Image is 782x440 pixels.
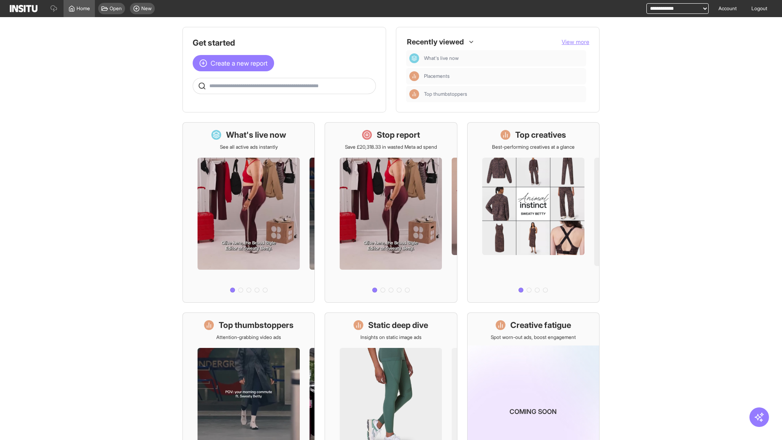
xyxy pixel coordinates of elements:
[424,73,450,79] span: Placements
[211,58,268,68] span: Create a new report
[182,122,315,303] a: What's live nowSee all active ads instantly
[562,38,589,46] button: View more
[409,71,419,81] div: Insights
[377,129,420,141] h1: Stop report
[219,319,294,331] h1: Top thumbstoppers
[325,122,457,303] a: Stop reportSave £20,318.33 in wasted Meta ad spend
[424,91,467,97] span: Top thumbstoppers
[368,319,428,331] h1: Static deep dive
[193,37,376,48] h1: Get started
[562,38,589,45] span: View more
[360,334,422,341] p: Insights on static image ads
[10,5,37,12] img: Logo
[424,55,459,62] span: What's live now
[424,91,583,97] span: Top thumbstoppers
[345,144,437,150] p: Save £20,318.33 in wasted Meta ad spend
[77,5,90,12] span: Home
[409,53,419,63] div: Dashboard
[226,129,286,141] h1: What's live now
[409,89,419,99] div: Insights
[220,144,278,150] p: See all active ads instantly
[492,144,575,150] p: Best-performing creatives at a glance
[467,122,600,303] a: Top creativesBest-performing creatives at a glance
[193,55,274,71] button: Create a new report
[424,73,583,79] span: Placements
[141,5,152,12] span: New
[110,5,122,12] span: Open
[424,55,583,62] span: What's live now
[216,334,281,341] p: Attention-grabbing video ads
[515,129,566,141] h1: Top creatives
